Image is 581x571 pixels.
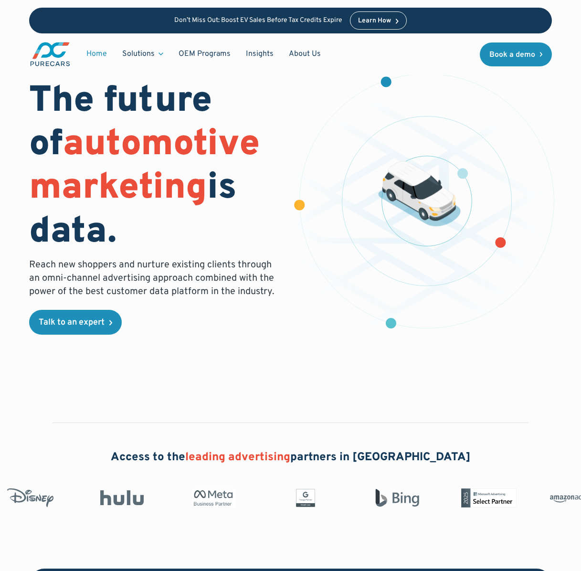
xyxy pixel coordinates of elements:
[29,258,279,298] p: Reach new shoppers and nurture existing clients through an omni-channel advertising approach comb...
[281,45,328,63] a: About Us
[29,310,122,335] a: Talk to an expert
[179,488,240,508] img: Meta Business Partner
[238,45,281,63] a: Insights
[87,490,148,506] img: Hulu
[39,318,105,327] div: Talk to an expert
[185,450,290,465] span: leading advertising
[489,51,535,59] div: Book a demo
[111,450,471,466] h2: Access to the partners in [GEOGRAPHIC_DATA]
[79,45,115,63] a: Home
[174,17,342,25] p: Don’t Miss Out: Boost EV Sales Before Tax Credits Expire
[358,18,391,24] div: Learn How
[29,80,279,254] h1: The future of is data.
[171,45,238,63] a: OEM Programs
[362,488,423,508] img: Bing
[480,42,552,66] a: Book a demo
[454,488,515,508] img: Microsoft Advertising Partner
[378,161,461,227] img: illustration of a vehicle
[29,41,71,67] a: main
[122,49,155,59] div: Solutions
[115,45,171,63] div: Solutions
[271,488,332,508] img: Google Partner
[350,11,407,30] a: Learn How
[29,41,71,67] img: purecars logo
[29,122,260,211] span: automotive marketing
